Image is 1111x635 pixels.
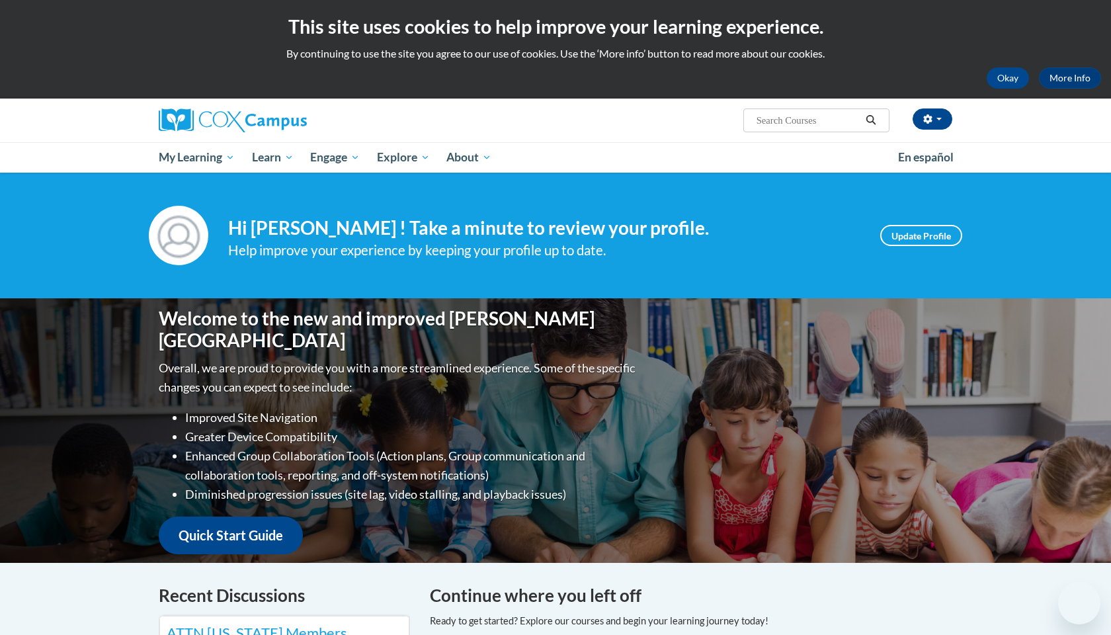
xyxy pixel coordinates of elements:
button: Okay [987,67,1029,89]
a: Quick Start Guide [159,517,303,554]
h4: Continue where you left off [430,583,952,609]
h4: Hi [PERSON_NAME] ! Take a minute to review your profile. [228,217,860,239]
iframe: Button to launch messaging window [1058,582,1100,624]
span: Explore [377,149,430,165]
a: Update Profile [880,225,962,246]
button: Search [861,112,881,128]
li: Enhanced Group Collaboration Tools (Action plans, Group communication and collaboration tools, re... [185,446,638,485]
img: Cox Campus [159,108,307,132]
a: My Learning [150,142,243,173]
li: Greater Device Compatibility [185,427,638,446]
p: Overall, we are proud to provide you with a more streamlined experience. Some of the specific cha... [159,359,638,397]
a: Cox Campus [159,108,410,132]
a: About [438,142,501,173]
li: Improved Site Navigation [185,408,638,427]
div: Help improve your experience by keeping your profile up to date. [228,239,860,261]
img: Profile Image [149,206,208,265]
a: Engage [302,142,368,173]
button: Account Settings [913,108,952,130]
h1: Welcome to the new and improved [PERSON_NAME][GEOGRAPHIC_DATA] [159,308,638,352]
a: Learn [243,142,302,173]
input: Search Courses [755,112,861,128]
span: Engage [310,149,360,165]
span: En español [898,150,954,164]
h2: This site uses cookies to help improve your learning experience. [10,13,1101,40]
span: Learn [252,149,294,165]
a: More Info [1039,67,1101,89]
li: Diminished progression issues (site lag, video stalling, and playback issues) [185,485,638,504]
a: Explore [368,142,438,173]
h4: Recent Discussions [159,583,410,609]
div: Main menu [139,142,972,173]
span: My Learning [159,149,235,165]
p: By continuing to use the site you agree to our use of cookies. Use the ‘More info’ button to read... [10,46,1101,61]
span: About [446,149,491,165]
a: En español [889,144,962,171]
